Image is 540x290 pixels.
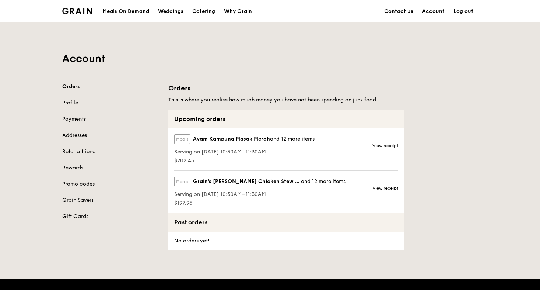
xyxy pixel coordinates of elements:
[62,8,92,14] img: Grain
[372,185,398,191] a: View receipt
[418,0,449,23] a: Account
[188,0,220,23] a: Catering
[158,0,183,23] div: Weddings
[174,177,190,186] label: Meals
[380,0,418,23] a: Contact us
[102,0,149,23] div: Meals On Demand
[62,197,159,204] a: Grain Savers
[220,0,256,23] a: Why Grain
[193,135,270,143] span: Ayam Kampung Masak Merah
[62,213,159,220] a: Gift Cards
[449,0,478,23] a: Log out
[168,83,404,93] h1: Orders
[174,134,190,144] label: Meals
[62,132,159,139] a: Addresses
[62,148,159,155] a: Refer a friend
[62,83,159,90] a: Orders
[174,148,315,156] span: Serving on [DATE] 10:30AM–11:30AM
[168,96,404,104] h5: This is where you realise how much money you have not been spending on junk food.
[301,178,346,184] span: and 12 more items
[62,115,159,123] a: Payments
[168,232,214,250] div: No orders yet!
[270,136,315,142] span: and 12 more items
[174,200,346,207] span: $197.95
[372,143,398,149] a: View receipt
[174,191,346,198] span: Serving on [DATE] 10:30AM–11:30AM
[192,0,215,23] div: Catering
[62,52,478,65] h1: Account
[62,180,159,188] a: Promo codes
[168,110,404,128] div: Upcoming orders
[174,157,315,165] span: $202.45
[62,99,159,107] a: Profile
[168,213,404,232] div: Past orders
[224,0,252,23] div: Why Grain
[62,164,159,172] a: Rewards
[193,178,301,185] span: Grain's [PERSON_NAME] Chicken Stew (and buns)
[154,0,188,23] a: Weddings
